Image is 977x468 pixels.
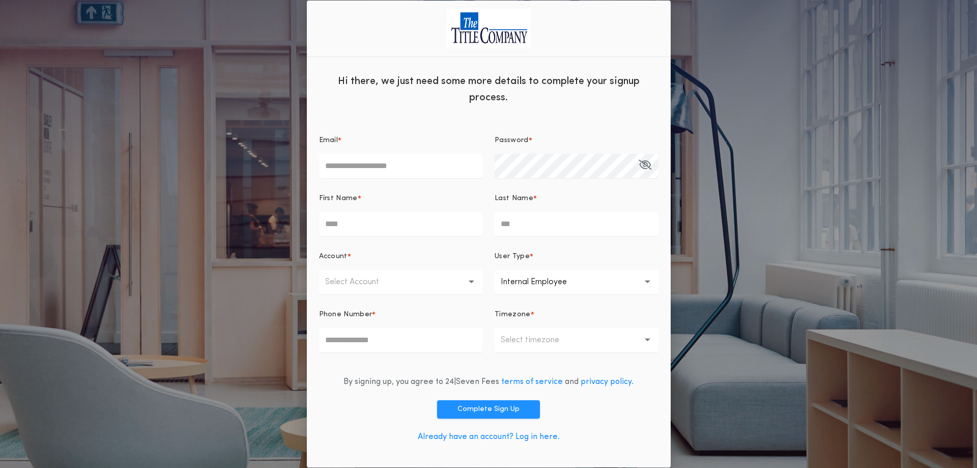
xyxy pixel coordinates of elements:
img: logo [447,9,530,48]
a: privacy policy. [581,378,634,386]
p: Account [319,252,348,262]
button: Password*Open Keeper Popup [639,154,651,178]
button: Complete Sign Up [437,400,540,419]
p: User Type [495,252,530,262]
input: Password*Open Keeper Popup [495,154,658,178]
input: Phone Number*Open Keeper Popup [319,328,483,352]
div: Hi there, we just need some more details to complete your signup process. [307,65,671,111]
p: Timezone [495,310,531,320]
p: Email [319,135,338,146]
a: terms of service [501,378,563,386]
div: By signing up, you agree to 24|Seven Fees and [343,376,634,388]
input: First Name*Open Keeper Popup [319,212,483,236]
button: Select Account [319,270,483,294]
input: Last Name*Open Keeper Popup [495,212,658,236]
p: Last Name [495,194,533,204]
button: Select timezone [495,328,658,352]
p: Phone Number [319,310,372,320]
p: First Name [319,194,358,204]
p: Password [495,135,529,146]
keeper-lock: Open Keeper Popup [464,160,476,172]
button: Internal Employee [495,270,658,294]
input: Email*Open Keeper Popup [319,154,483,178]
p: Select timezone [501,334,576,346]
p: Select Account [325,276,395,288]
a: Already have an account? Log in here. [418,433,560,441]
p: Internal Employee [501,276,583,288]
